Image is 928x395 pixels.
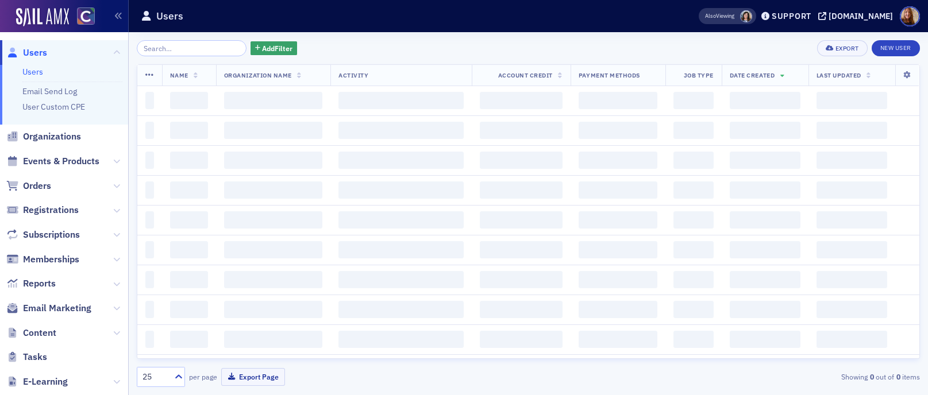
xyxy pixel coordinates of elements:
[338,71,368,79] span: Activity
[23,229,80,241] span: Subscriptions
[338,181,464,199] span: ‌
[730,181,800,199] span: ‌
[170,122,208,139] span: ‌
[817,122,887,139] span: ‌
[730,331,800,348] span: ‌
[145,92,154,109] span: ‌
[817,71,861,79] span: Last Updated
[16,8,69,26] img: SailAMX
[868,371,876,382] strong: 0
[170,331,208,348] span: ‌
[23,204,79,216] span: Registrations
[579,211,657,229] span: ‌
[6,155,99,168] a: Events & Products
[835,45,859,52] div: Export
[224,92,322,109] span: ‌
[480,152,563,169] span: ‌
[224,241,322,258] span: ‌
[480,211,563,229] span: ‌
[224,271,322,288] span: ‌
[23,375,68,388] span: E-Learning
[170,271,208,288] span: ‌
[730,271,800,288] span: ‌
[872,40,920,56] a: New User
[6,204,79,216] a: Registrations
[579,331,657,348] span: ‌
[817,40,867,56] button: Export
[22,86,77,96] a: Email Send Log
[224,122,322,139] span: ‌
[817,331,887,348] span: ‌
[817,211,887,229] span: ‌
[673,211,714,229] span: ‌
[579,271,657,288] span: ‌
[579,122,657,139] span: ‌
[224,152,322,169] span: ‌
[170,71,188,79] span: Name
[894,371,902,382] strong: 0
[6,47,47,59] a: Users
[673,92,714,109] span: ‌
[818,12,897,20] button: [DOMAIN_NAME]
[23,155,99,168] span: Events & Products
[730,301,800,318] span: ‌
[22,67,43,77] a: Users
[673,181,714,199] span: ‌
[673,301,714,318] span: ‌
[145,181,154,199] span: ‌
[145,122,154,139] span: ‌
[145,241,154,258] span: ‌
[338,152,464,169] span: ‌
[673,122,714,139] span: ‌
[829,11,893,21] div: [DOMAIN_NAME]
[6,277,56,290] a: Reports
[579,241,657,258] span: ‌
[673,331,714,348] span: ‌
[480,331,563,348] span: ‌
[730,241,800,258] span: ‌
[224,181,322,199] span: ‌
[23,277,56,290] span: Reports
[480,241,563,258] span: ‌
[170,181,208,199] span: ‌
[6,253,79,266] a: Memberships
[740,10,752,22] span: Stacy Svendsen
[705,12,716,20] div: Also
[817,152,887,169] span: ‌
[579,71,640,79] span: Payment Methods
[480,301,563,318] span: ‌
[221,368,285,386] button: Export Page
[251,41,298,56] button: AddFilter
[137,40,247,56] input: Search…
[143,371,168,383] div: 25
[480,92,563,109] span: ‌
[170,152,208,169] span: ‌
[6,302,91,315] a: Email Marketing
[772,11,811,21] div: Support
[817,181,887,199] span: ‌
[673,152,714,169] span: ‌
[338,211,464,229] span: ‌
[170,211,208,229] span: ‌
[673,271,714,288] span: ‌
[579,92,657,109] span: ‌
[189,371,217,382] label: per page
[224,301,322,318] span: ‌
[6,375,68,388] a: E-Learning
[900,6,920,26] span: Profile
[730,152,800,169] span: ‌
[338,331,464,348] span: ‌
[6,351,47,363] a: Tasks
[480,122,563,139] span: ‌
[6,229,80,241] a: Subscriptions
[170,241,208,258] span: ‌
[69,7,95,27] a: View Homepage
[23,327,56,339] span: Content
[145,331,154,348] span: ‌
[23,302,91,315] span: Email Marketing
[23,351,47,363] span: Tasks
[224,71,292,79] span: Organization Name
[6,327,56,339] a: Content
[730,71,775,79] span: Date Created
